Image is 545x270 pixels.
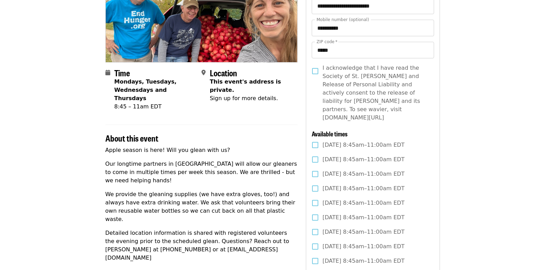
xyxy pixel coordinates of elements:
span: Available times [312,129,348,138]
strong: Mondays, Tuesdays, Wednesdays and Thursdays [114,78,177,102]
span: [DATE] 8:45am–11:00am EDT [322,257,404,265]
span: About this event [105,132,158,144]
label: ZIP code [317,40,337,44]
span: [DATE] 8:45am–11:00am EDT [322,213,404,222]
i: map-marker-alt icon [201,69,206,76]
span: [DATE] 8:45am–11:00am EDT [322,228,404,236]
label: Mobile number (optional) [317,18,369,22]
span: Location [210,67,237,79]
p: We provide the gleaning supplies (we have extra gloves, too!) and always have extra drinking wate... [105,190,298,223]
p: Our longtime partners in [GEOGRAPHIC_DATA] will allow our gleaners to come in multiple times per ... [105,160,298,185]
span: Time [114,67,130,79]
span: [DATE] 8:45am–11:00am EDT [322,155,404,164]
p: Detailed location information is shared with registered volunteers the evening prior to the sched... [105,229,298,262]
span: Sign up for more details. [210,95,278,102]
i: calendar icon [105,69,110,76]
span: [DATE] 8:45am–11:00am EDT [322,242,404,251]
input: Mobile number (optional) [312,20,434,36]
span: [DATE] 8:45am–11:00am EDT [322,184,404,193]
span: [DATE] 8:45am–11:00am EDT [322,170,404,178]
span: This event's address is private. [210,78,281,93]
p: Apple season is here! Will you glean with us? [105,146,298,154]
span: [DATE] 8:45am–11:00am EDT [322,141,404,149]
span: [DATE] 8:45am–11:00am EDT [322,199,404,207]
div: 8:45 – 11am EDT [114,103,196,111]
input: ZIP code [312,42,434,58]
span: I acknowledge that I have read the Society of St. [PERSON_NAME] and Release of Personal Liability... [322,64,428,122]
